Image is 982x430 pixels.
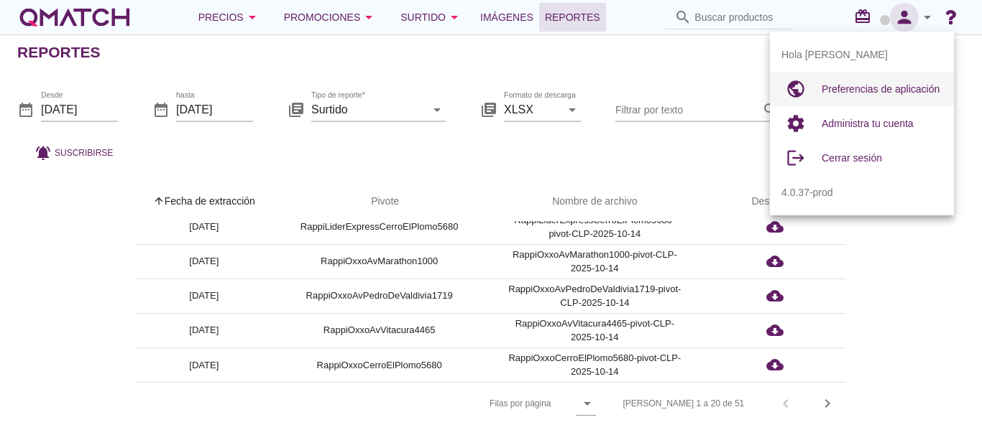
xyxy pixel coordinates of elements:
[854,8,877,25] i: redeem
[400,9,463,26] div: Surtido
[272,279,487,313] td: RappiOxxoAvPedroDeValdivia1719
[346,383,595,424] div: Filas por página
[152,101,170,118] i: date_range
[486,210,703,244] td: RappiLiderExpressCerroElPlomo5680-pivot-CLP-2025-10-14
[486,279,703,313] td: RappiOxxoAvPedroDeValdivia1719-pivot-CLP-2025-10-14
[781,144,810,172] i: logout
[272,313,487,347] td: RappiOxxoAvVitacura4465
[136,210,272,244] td: [DATE]
[819,395,836,412] i: chevron_right
[41,98,118,121] input: Desde
[694,6,782,29] input: Buscar productos
[822,152,882,164] span: Cerrar sesión
[480,9,533,26] span: Imágenes
[272,244,487,279] td: RappiOxxoAvMarathon1000
[389,3,474,32] button: Surtido
[360,9,377,26] i: arrow_drop_down
[17,41,101,64] h2: Reportes
[55,146,113,159] span: Suscribirse
[814,391,840,416] button: Next page
[766,253,784,270] i: cloud_download
[703,182,846,222] th: Descargar: Not sorted.
[35,144,55,161] i: notifications_active
[890,7,919,27] i: person
[623,397,745,410] div: [PERSON_NAME] 1 a 20 de 51
[762,101,779,118] i: search
[781,109,810,138] i: settings
[288,101,305,118] i: library_books
[474,3,539,32] a: Imágenes
[766,322,784,339] i: cloud_download
[136,279,272,313] td: [DATE]
[272,347,487,382] td: RappiOxxoCerroElPlomo5680
[480,101,497,118] i: library_books
[23,139,124,165] button: Suscribirse
[311,98,426,121] input: Tipo de reporte*
[17,101,35,118] i: date_range
[781,47,888,62] span: Hola [PERSON_NAME]
[486,313,703,347] td: RappiOxxoAvVitacura4465-pivot-CLP-2025-10-14
[579,395,596,412] i: arrow_drop_down
[822,118,914,129] span: Administra tu cuenta
[822,83,940,95] span: Preferencias de aplicación
[136,313,272,347] td: [DATE]
[504,98,561,121] input: Formato de descarga
[674,9,692,26] i: search
[545,9,600,26] span: Reportes
[766,356,784,373] i: cloud_download
[244,9,261,26] i: arrow_drop_down
[284,9,378,26] div: Promociones
[136,182,272,222] th: Fecha de extracción: Sorted ascending. Activate to sort descending.
[176,98,253,121] input: hasta
[136,244,272,279] td: [DATE]
[446,9,463,26] i: arrow_drop_down
[615,98,759,121] input: Filtrar por texto
[272,182,487,222] th: Pivote: Not sorted. Activate to sort ascending.
[781,75,810,103] i: public
[272,3,390,32] button: Promociones
[564,101,581,118] i: arrow_drop_down
[486,182,703,222] th: Nombre de archivo: Not sorted.
[766,218,784,235] i: cloud_download
[428,101,446,118] i: arrow_drop_down
[766,287,784,304] i: cloud_download
[187,3,272,32] button: Precios
[486,347,703,382] td: RappiOxxoCerroElPlomo5680-pivot-CLP-2025-10-14
[198,9,261,26] div: Precios
[136,347,272,382] td: [DATE]
[272,210,487,244] td: RappiLiderExpressCerroElPlomo5680
[781,185,833,200] span: 4.0.37-prod
[153,195,165,207] i: arrow_upward
[919,9,936,26] i: arrow_drop_down
[539,3,606,32] a: Reportes
[17,3,132,32] a: white-qmatch-logo
[486,244,703,279] td: RappiOxxoAvMarathon1000-pivot-CLP-2025-10-14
